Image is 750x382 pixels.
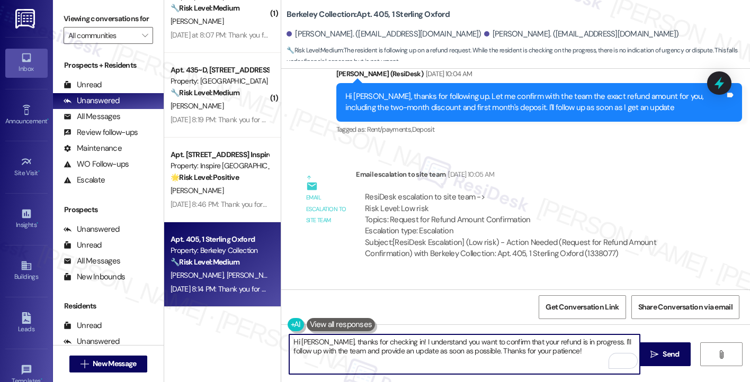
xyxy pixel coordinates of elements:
div: All Messages [64,111,120,122]
img: ResiDesk Logo [15,9,37,29]
span: [PERSON_NAME] [171,186,224,195]
a: Buildings [5,257,48,285]
span: Get Conversation Link [546,302,619,313]
button: Get Conversation Link [539,295,626,319]
i:  [717,350,725,359]
div: Unanswered [64,336,120,347]
div: Unread [64,320,102,331]
div: Unanswered [64,224,120,235]
strong: 🔧 Risk Level: Medium [287,46,343,54]
span: • [47,116,49,123]
button: Send [639,342,691,366]
div: Apt. 435~D, [STREET_ADDRESS] [171,65,269,76]
button: Share Conversation via email [631,295,739,319]
div: [DATE] 10:05 AM [445,169,494,180]
span: [PERSON_NAME] [171,16,224,26]
a: Inbox [5,49,48,77]
a: Site Visit • [5,153,48,181]
span: Rent/payments , [367,125,412,134]
span: Send [663,349,679,360]
b: Berkeley Collection: Apt. 405, 1 Sterling Oxford [287,9,450,20]
i:  [142,31,148,40]
div: [PERSON_NAME] (ResiDesk) [336,68,742,83]
div: Prospects + Residents [53,60,164,71]
i:  [650,350,658,359]
div: Unread [64,79,102,90]
div: Email escalation to site team [306,192,347,226]
div: WO Follow-ups [64,159,129,170]
div: Hi [PERSON_NAME], thanks for following up. Let me confirm with the team the exact refund amount f... [345,91,725,114]
div: Tagged as: [336,122,742,137]
div: [PERSON_NAME]. ([EMAIL_ADDRESS][DOMAIN_NAME]) [484,29,679,40]
a: Leads [5,309,48,338]
div: Unread [64,240,102,251]
div: All Messages [64,256,120,267]
strong: 🔧 Risk Level: Medium [171,3,239,13]
span: Share Conversation via email [638,302,733,313]
span: [PERSON_NAME] [171,270,227,280]
div: Property: Inspire [GEOGRAPHIC_DATA] [171,160,269,171]
strong: 🔧 Risk Level: Medium [171,88,239,97]
a: Insights • [5,205,48,233]
textarea: To enrich screen reader interactions, please activate Accessibility in Grammarly extension settings [289,334,640,374]
span: • [38,168,40,175]
label: Viewing conversations for [64,11,153,27]
div: [PERSON_NAME]. ([EMAIL_ADDRESS][DOMAIN_NAME]) [287,29,481,40]
div: New Inbounds [64,271,125,283]
input: All communities [68,27,136,44]
div: Apt. 405, 1 Sterling Oxford [171,234,269,245]
span: Deposit [412,125,434,134]
div: Maintenance [64,143,122,154]
div: Property: Berkeley Collection [171,245,269,256]
div: ResiDesk escalation to site team -> Risk Level: Low risk Topics: Request for Refund Amount Confir... [365,192,694,237]
span: : The resident is following up on a refund request. While the resident is checking on the progres... [287,45,750,68]
span: • [37,220,38,227]
span: [PERSON_NAME] [227,270,280,280]
div: [DATE] 10:04 AM [423,68,472,79]
span: [PERSON_NAME] [171,101,224,111]
div: Unanswered [64,95,120,106]
span: New Message [93,358,136,369]
strong: 🌟 Risk Level: Positive [171,172,239,182]
div: Apt. [STREET_ADDRESS] Inspire Homes [GEOGRAPHIC_DATA] [171,149,269,160]
div: Email escalation to site team [356,169,703,184]
i:  [81,360,88,368]
div: Review follow-ups [64,127,138,138]
button: New Message [69,356,148,372]
div: Property: [GEOGRAPHIC_DATA] [171,76,269,87]
div: Prospects [53,204,164,215]
div: Subject: [ResiDesk Escalation] (Low risk) - Action Needed (Request for Refund Amount Confirmation... [365,237,694,260]
div: Residents [53,301,164,312]
div: Escalate [64,175,105,186]
strong: 🔧 Risk Level: Medium [171,257,239,267]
